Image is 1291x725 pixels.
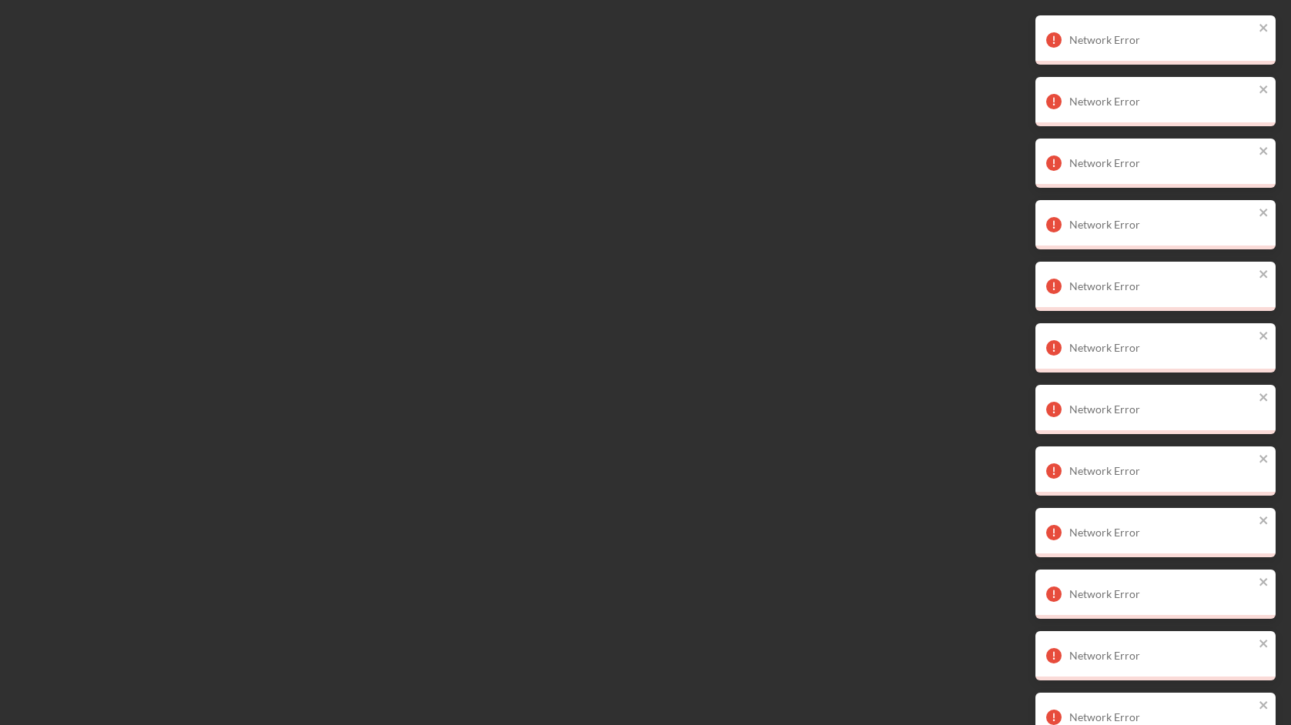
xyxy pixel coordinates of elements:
div: Network Error [1069,526,1254,539]
button: close [1259,22,1269,36]
button: close [1259,453,1269,467]
button: close [1259,699,1269,713]
div: Network Error [1069,280,1254,292]
div: Network Error [1069,465,1254,477]
button: close [1259,637,1269,652]
div: Network Error [1069,403,1254,416]
div: Network Error [1069,342,1254,354]
button: close [1259,268,1269,282]
div: Network Error [1069,588,1254,600]
div: Network Error [1069,95,1254,108]
div: Network Error [1069,219,1254,231]
button: close [1259,329,1269,344]
div: Network Error [1069,650,1254,662]
div: Network Error [1069,711,1254,723]
div: Network Error [1069,34,1254,46]
button: close [1259,83,1269,98]
button: close [1259,514,1269,529]
button: close [1259,576,1269,590]
button: close [1259,206,1269,221]
button: close [1259,145,1269,159]
button: close [1259,391,1269,406]
div: Network Error [1069,157,1254,169]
